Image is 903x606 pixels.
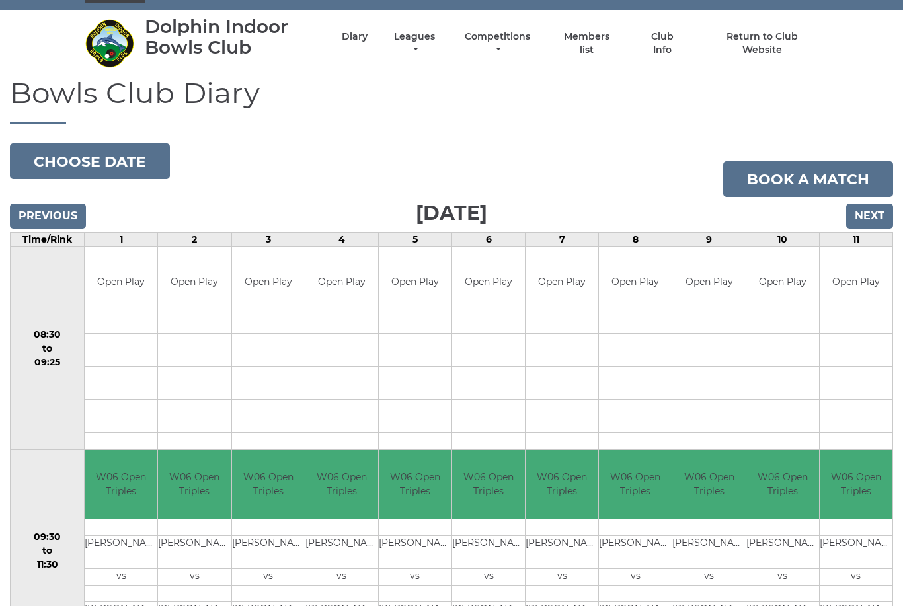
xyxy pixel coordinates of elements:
td: vs [599,569,672,586]
td: W06 Open Triples [158,450,231,519]
h1: Bowls Club Diary [10,77,893,124]
a: Book a match [723,161,893,197]
td: W06 Open Triples [379,450,451,519]
td: Open Play [820,247,892,317]
td: W06 Open Triples [599,450,672,519]
td: 7 [526,233,599,247]
td: W06 Open Triples [232,450,305,519]
td: 6 [452,233,526,247]
td: [PERSON_NAME] [85,536,157,552]
td: Open Play [599,247,672,317]
img: Dolphin Indoor Bowls Club [85,19,134,68]
td: 2 [158,233,231,247]
td: Open Play [232,247,305,317]
td: vs [526,569,598,586]
td: W06 Open Triples [85,450,157,519]
td: vs [379,569,451,586]
td: vs [158,569,231,586]
button: Choose date [10,143,170,179]
td: W06 Open Triples [672,450,745,519]
td: W06 Open Triples [746,450,819,519]
td: vs [452,569,525,586]
td: [PERSON_NAME] [672,536,745,552]
td: W06 Open Triples [305,450,378,519]
td: Open Play [305,247,378,317]
td: vs [85,569,157,586]
td: [PERSON_NAME] [746,536,819,552]
td: Open Play [379,247,451,317]
td: vs [672,569,745,586]
td: W06 Open Triples [452,450,525,519]
a: Diary [342,30,368,43]
td: 11 [819,233,892,247]
td: 1 [85,233,158,247]
td: vs [820,569,892,586]
input: Next [846,204,893,229]
a: Club Info [641,30,684,56]
td: vs [232,569,305,586]
td: 10 [746,233,819,247]
td: 5 [378,233,451,247]
td: 3 [231,233,305,247]
td: vs [305,569,378,586]
a: Return to Club Website [707,30,818,56]
td: Open Play [158,247,231,317]
td: Time/Rink [11,233,85,247]
td: [PERSON_NAME] [820,536,892,552]
td: Open Play [746,247,819,317]
td: [PERSON_NAME] [305,536,378,552]
td: [PERSON_NAME] [599,536,672,552]
td: Open Play [526,247,598,317]
td: Open Play [85,247,157,317]
td: 4 [305,233,378,247]
td: [PERSON_NAME] [158,536,231,552]
td: [PERSON_NAME] [232,536,305,552]
td: 9 [672,233,746,247]
a: Leagues [391,30,438,56]
td: Open Play [672,247,745,317]
td: [PERSON_NAME] [526,536,598,552]
a: Competitions [461,30,533,56]
td: 08:30 to 09:25 [11,247,85,450]
input: Previous [10,204,86,229]
td: [PERSON_NAME] [452,536,525,552]
td: [PERSON_NAME] [379,536,451,552]
td: 8 [599,233,672,247]
div: Dolphin Indoor Bowls Club [145,17,319,57]
td: W06 Open Triples [820,450,892,519]
td: Open Play [452,247,525,317]
td: W06 Open Triples [526,450,598,519]
a: Members list [557,30,617,56]
td: vs [746,569,819,586]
